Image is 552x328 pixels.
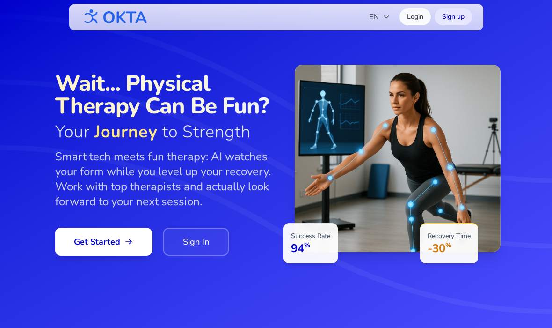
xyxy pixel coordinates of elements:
[291,231,330,241] p: Success Rate
[399,8,431,25] a: Login
[435,8,472,25] a: Sign up
[363,7,396,26] button: EN
[55,72,276,117] span: Wait... Physical Therapy Can Be Fun?
[55,123,276,142] span: Your to Strength
[163,228,229,256] a: Sign In
[55,149,276,209] p: Smart tech meets fun therapy: AI watches your form while you level up your recovery. Work with to...
[291,241,330,256] p: 94
[94,120,158,143] span: Journey
[369,11,390,22] span: EN
[80,5,148,29] img: OKTA logo
[74,235,133,248] span: Get Started
[55,228,152,256] a: Get Started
